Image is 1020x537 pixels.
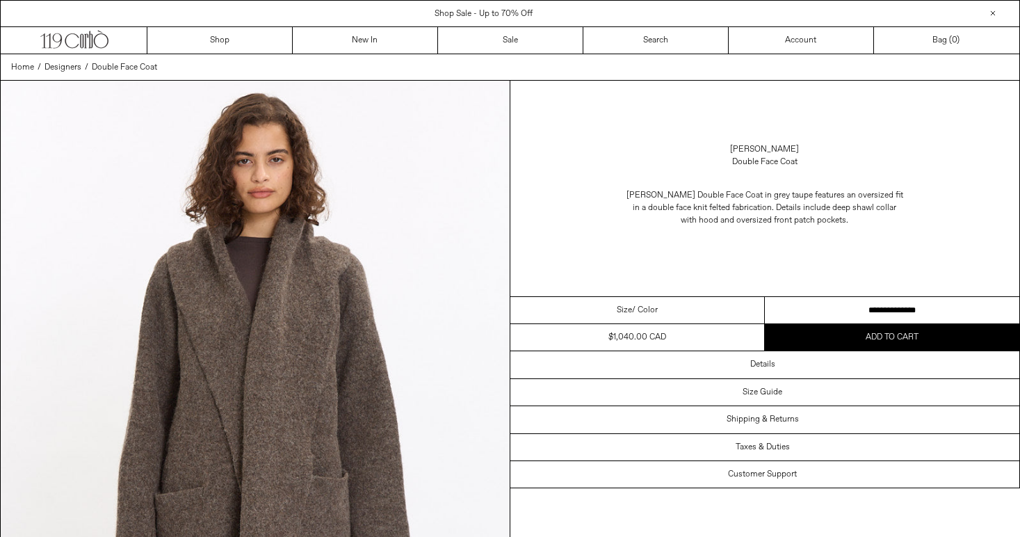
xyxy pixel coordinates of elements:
span: Double Face Coat [92,62,157,73]
button: Add to cart [765,324,1019,351]
a: [PERSON_NAME] [730,143,799,156]
span: Home [11,62,34,73]
h3: Shipping & Returns [727,415,799,424]
p: [PERSON_NAME] Double Face Coat in grey taupe features an oversized fit in a double face knit felt... [626,182,904,234]
h3: Size Guide [743,387,782,397]
a: Double Face Coat [92,61,157,74]
a: Designers [44,61,81,74]
h3: Details [750,360,775,369]
a: Home [11,61,34,74]
span: Size [617,304,632,316]
a: Sale [438,27,583,54]
a: Bag () [874,27,1019,54]
a: Search [583,27,729,54]
span: / [38,61,41,74]
div: $1,040.00 CAD [608,331,666,344]
span: / Color [632,304,658,316]
span: ) [952,34,960,47]
h3: Customer Support [728,470,797,479]
span: Designers [44,62,81,73]
a: Shop Sale - Up to 70% Off [435,8,533,19]
span: Add to cart [866,332,918,343]
h3: Taxes & Duties [736,442,790,452]
span: 0 [952,35,957,46]
a: Account [729,27,874,54]
div: Double Face Coat [732,156,798,168]
a: Shop [147,27,293,54]
a: New In [293,27,438,54]
span: / [85,61,88,74]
